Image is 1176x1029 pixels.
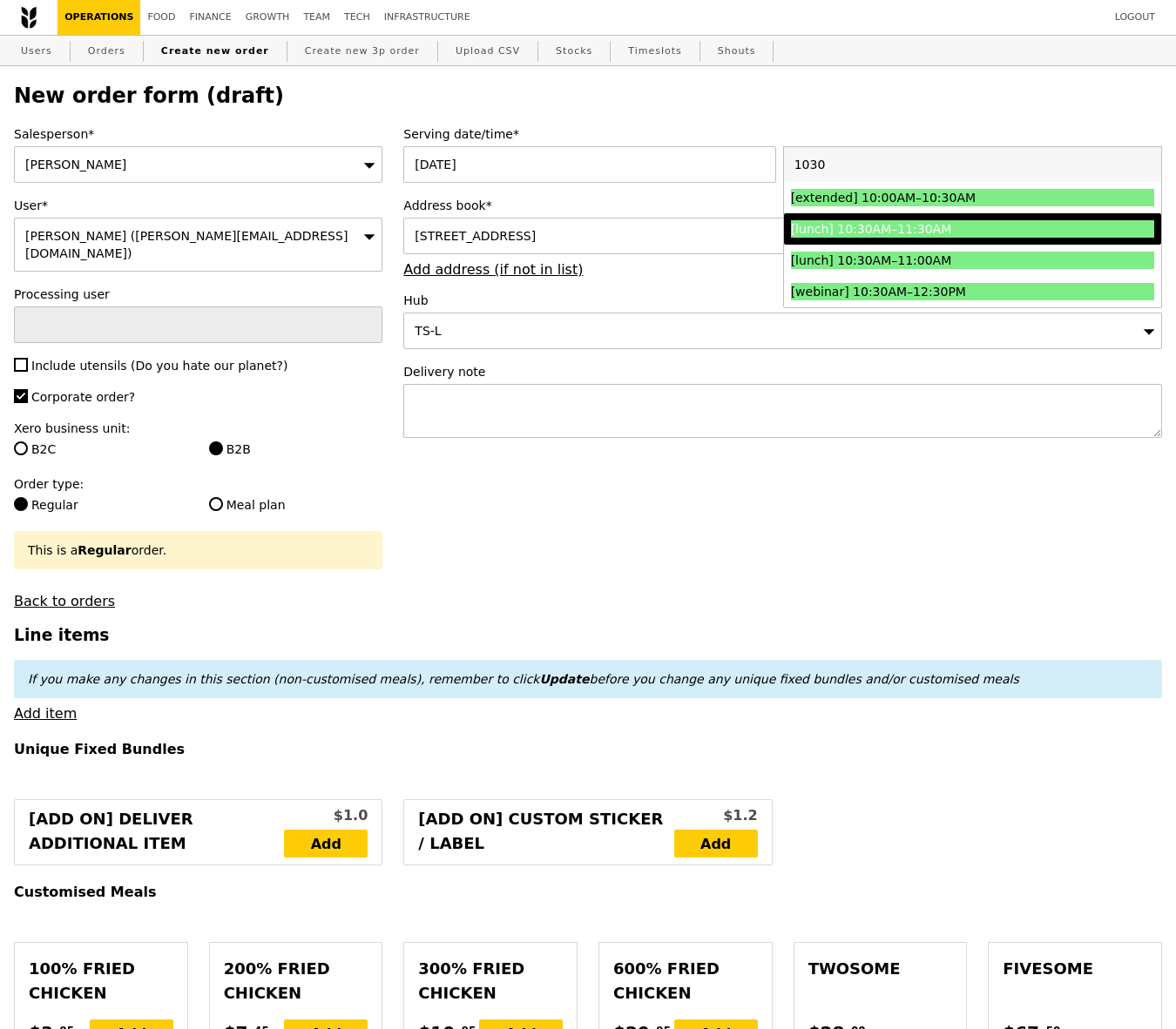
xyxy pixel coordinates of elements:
input: Regular [14,497,28,511]
h2: New order form (draft) [14,84,1162,108]
div: 200% Fried Chicken [224,957,368,1005]
div: Twosome [808,957,953,981]
a: Users [14,36,59,67]
label: Regular [14,496,188,514]
div: $1.0 [284,805,368,826]
img: Grain logo [21,6,37,29]
span: [PERSON_NAME] [25,158,126,171]
div: 300% Fried Chicken [418,957,563,1005]
a: Add item [14,705,77,722]
div: [Add on] Deliver Additional Item [29,807,284,857]
a: Create new order [154,36,276,67]
label: Xero business unit: [14,420,382,437]
span: Corporate order? [31,390,135,404]
label: B2C [14,441,188,458]
b: Regular [78,543,131,557]
h4: Customised Meals [14,884,1162,900]
a: Upload CSV [449,36,527,67]
label: User* [14,197,382,214]
a: Orders [81,36,132,67]
input: Meal plan [209,497,223,511]
label: Hub [403,292,1162,309]
input: Corporate order? [14,389,28,403]
h3: Line items [14,626,1162,644]
a: Stocks [549,36,599,67]
a: Add address (if not in list) [403,261,583,278]
h4: Unique Fixed Bundles [14,741,1162,757]
input: Serving date [403,146,775,183]
div: [extended] 10:00AM–10:30AM [791,189,1064,206]
div: 100% Fried Chicken [29,957,173,1005]
a: Create new 3p order [298,36,427,67]
span: [PERSON_NAME] ([PERSON_NAME][EMAIL_ADDRESS][DOMAIN_NAME]) [25,229,348,260]
div: [Add on] Custom Sticker / Label [418,807,673,857]
a: Add [674,830,758,857]
a: Back to orders [14,593,115,609]
a: Timeslots [621,36,688,67]
a: Add [284,830,368,857]
b: Update [539,672,589,686]
div: This is a order. [28,541,368,559]
div: [lunch] 10:30AM–11:00AM [791,252,1064,269]
a: Shouts [711,36,763,67]
div: Fivesome [1003,957,1147,981]
label: Order type: [14,475,382,493]
input: B2C [14,441,28,455]
div: $1.2 [674,805,758,826]
input: B2B [209,441,223,455]
label: Meal plan [209,496,383,514]
label: Delivery note [403,363,1162,380]
div: 600% Fried Chicken [613,957,758,1005]
label: Processing user [14,286,382,303]
span: TS-L [415,324,441,338]
div: [webinar] 10:30AM–12:30PM [791,283,1064,300]
input: Include utensils (Do you hate our planet?) [14,358,28,372]
em: If you make any changes in this section (non-customised meals), remember to click before you chan... [28,672,1019,686]
label: Serving date/time* [403,125,1162,143]
span: [STREET_ADDRESS] [415,229,536,243]
span: Include utensils (Do you hate our planet?) [31,359,287,373]
label: B2B [209,441,383,458]
div: [lunch] 10:30AM–11:30AM [791,220,1064,238]
label: Address book* [403,197,1162,214]
label: Salesperson* [14,125,382,143]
